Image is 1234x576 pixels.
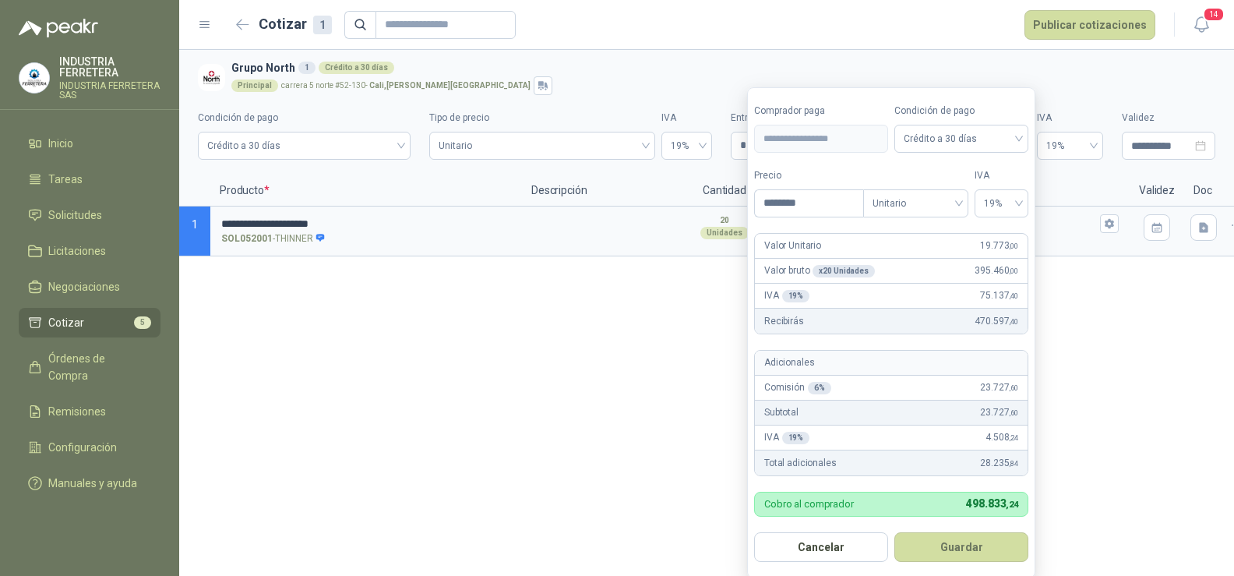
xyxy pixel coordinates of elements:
[671,134,703,157] span: 19%
[754,532,888,562] button: Cancelar
[19,272,160,302] a: Negociaciones
[231,59,1209,76] h3: Grupo North
[894,104,1028,118] label: Condición de pago
[904,127,1019,150] span: Crédito a 30 días
[980,405,1018,420] span: 23.727
[984,192,1019,215] span: 19%
[19,308,160,337] a: Cotizar5
[19,236,160,266] a: Licitaciones
[59,56,160,78] p: INDUSTRIA FERRETERA
[1184,175,1223,207] p: Doc
[980,239,1018,253] span: 19.773
[1203,7,1225,22] span: 14
[975,168,1028,183] label: IVA
[974,175,1130,207] p: Flete
[764,430,809,445] p: IVA
[1009,383,1018,392] span: ,60
[678,175,771,207] p: Cantidad
[764,263,875,278] p: Valor bruto
[522,175,678,207] p: Descripción
[210,175,522,207] p: Producto
[754,104,888,118] label: Comprador paga
[782,290,810,302] div: 19 %
[19,129,160,158] a: Inicio
[894,532,1028,562] button: Guardar
[1009,242,1018,250] span: ,00
[808,382,831,394] div: 6 %
[221,231,326,246] p: - THINNER
[1028,217,1097,229] input: Flex $
[1024,10,1155,40] button: Publicar cotizaciones
[975,263,1018,278] span: 395.460
[1100,214,1119,233] button: Flex $
[192,218,198,231] span: 1
[207,134,401,157] span: Crédito a 30 días
[764,355,814,370] p: Adicionales
[281,82,531,90] p: carrera 5 norte #52-130 -
[1009,317,1018,326] span: ,40
[429,111,656,125] label: Tipo de precio
[19,63,49,93] img: Company Logo
[661,111,712,125] label: IVA
[985,430,1018,445] span: 4.508
[1187,11,1215,39] button: 14
[298,62,316,74] div: 1
[48,403,106,420] span: Remisiones
[782,432,810,444] div: 19 %
[1009,459,1018,468] span: ,84
[980,380,1018,395] span: 23.727
[1009,267,1018,275] span: ,00
[134,316,151,329] span: 5
[873,192,959,215] span: Unitario
[259,13,332,35] h2: Cotizar
[313,16,332,34] div: 1
[813,265,874,277] div: x 20 Unidades
[198,64,225,91] img: Company Logo
[1130,175,1184,207] p: Validez
[764,499,854,509] p: Cobro al comprador
[1006,500,1018,510] span: ,24
[764,314,804,329] p: Recibirás
[48,207,102,224] span: Solicitudes
[231,80,278,92] div: Principal
[966,497,1018,510] span: 498.833
[19,200,160,230] a: Solicitudes
[764,239,821,253] p: Valor Unitario
[764,380,831,395] p: Comisión
[48,439,117,456] span: Configuración
[48,242,106,260] span: Licitaciones
[48,278,120,295] span: Negociaciones
[48,475,137,492] span: Manuales y ayuda
[1009,408,1018,417] span: ,60
[754,168,863,183] label: Precio
[980,288,1018,303] span: 75.137
[221,218,511,230] input: SOL052001-THINNER
[700,227,749,239] div: Unidades
[980,456,1018,471] span: 28.235
[975,314,1018,329] span: 470.597
[319,62,394,74] div: Crédito a 30 días
[19,164,160,194] a: Tareas
[198,111,411,125] label: Condición de pago
[19,344,160,390] a: Órdenes de Compra
[1009,292,1018,300] span: ,40
[221,231,273,246] strong: SOL052001
[731,111,801,125] label: Entrega
[19,433,160,462] a: Configuración
[59,81,160,100] p: INDUSTRIA FERRETERA SAS
[764,288,809,303] p: IVA
[764,456,837,471] p: Total adicionales
[1046,134,1094,157] span: 19%
[48,350,146,384] span: Órdenes de Compra
[1122,111,1215,125] label: Validez
[439,134,647,157] span: Unitario
[764,405,799,420] p: Subtotal
[720,214,729,227] p: 20
[369,81,531,90] strong: Cali , [PERSON_NAME][GEOGRAPHIC_DATA]
[19,19,98,37] img: Logo peakr
[19,397,160,426] a: Remisiones
[48,171,83,188] span: Tareas
[1037,111,1103,125] label: IVA
[48,135,73,152] span: Inicio
[19,468,160,498] a: Manuales y ayuda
